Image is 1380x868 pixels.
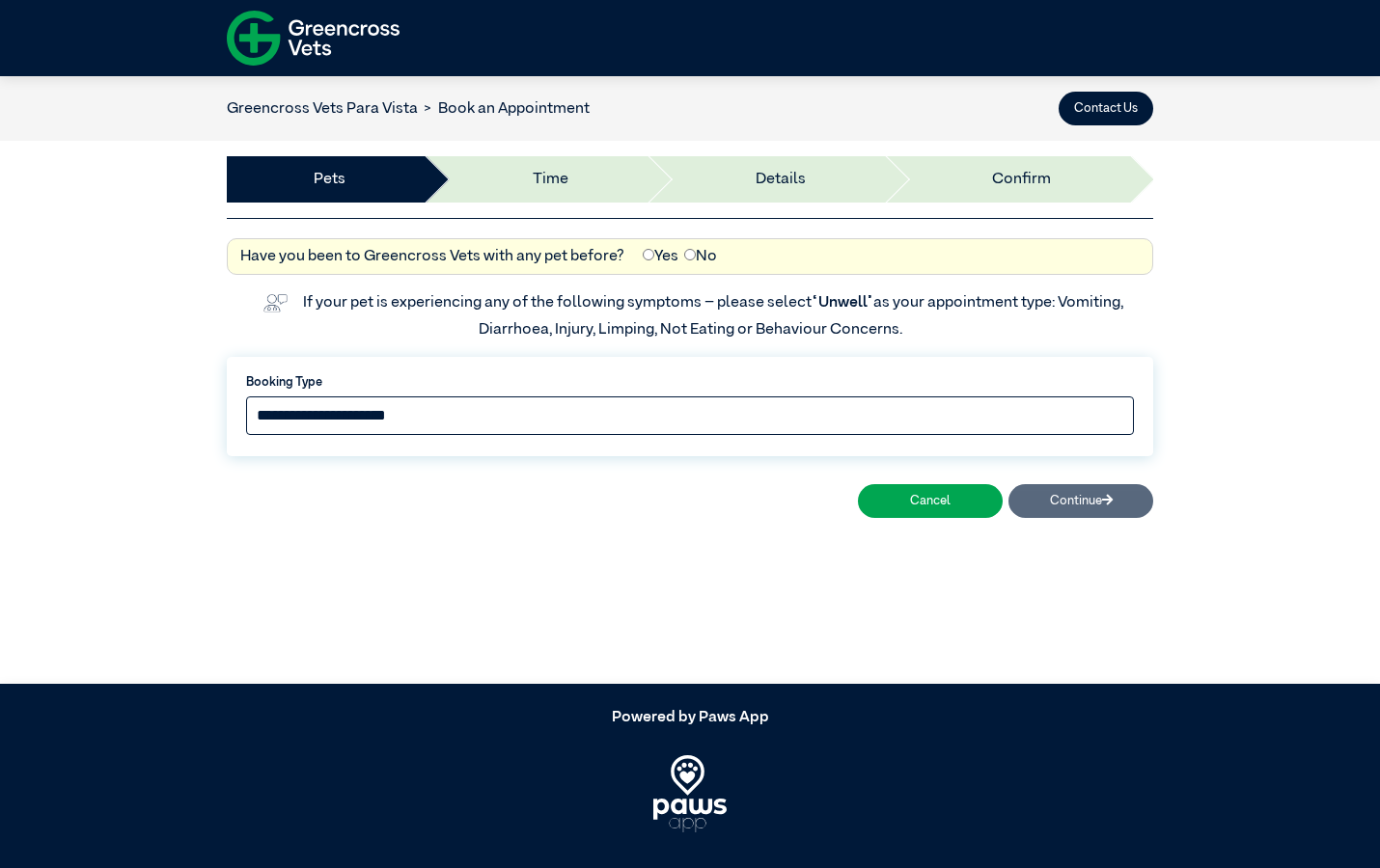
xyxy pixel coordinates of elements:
[227,5,400,71] img: f-logo
[1059,92,1153,125] button: Contact Us
[240,245,624,268] label: Have you been to Greencross Vets with any pet before?
[303,295,1126,338] label: If your pet is experiencing any of the following symptoms – please select as your appointment typ...
[643,249,654,260] input: Yes
[418,97,590,121] li: Book an Appointment
[227,101,418,117] a: Greencross Vets Para Vista
[257,287,293,318] img: vet
[227,709,1153,727] h5: Powered by Paws App
[643,245,678,268] label: Yes
[314,168,345,191] a: Pets
[653,755,728,832] img: PawsApp
[246,373,1134,392] label: Booking Type
[812,295,873,311] span: “Unwell”
[684,245,717,268] label: No
[858,484,1003,518] button: Cancel
[684,249,696,260] input: No
[227,97,590,121] nav: breadcrumb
